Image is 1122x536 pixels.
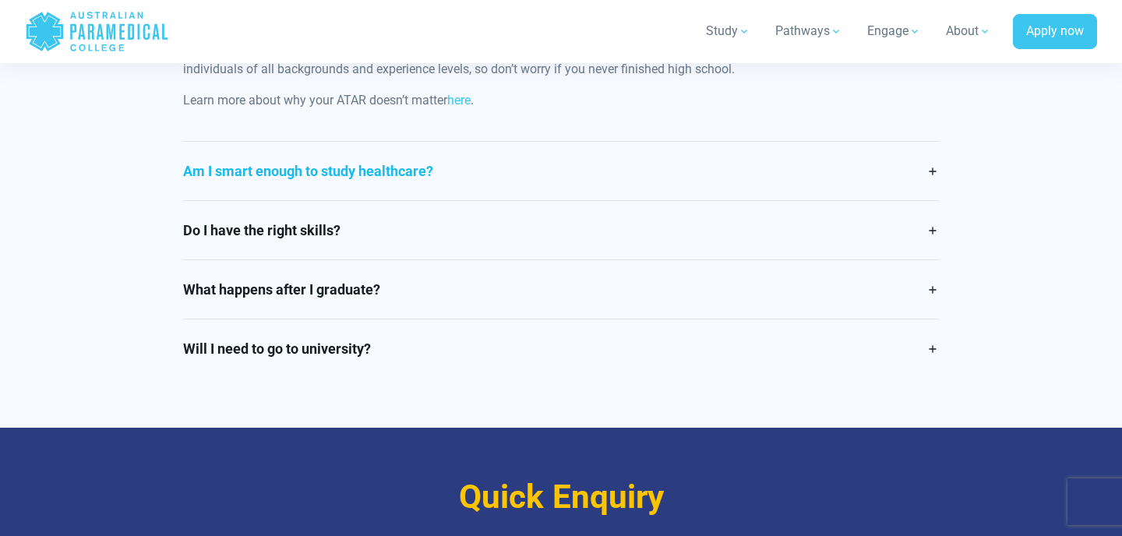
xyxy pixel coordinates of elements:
[183,91,940,110] p: Learn more about why your ATAR doesn’t matter .
[183,260,940,319] a: What happens after I graduate?
[858,9,930,53] a: Engage
[183,201,940,259] a: Do I have the right skills?
[105,478,1017,517] h3: Quick Enquiry
[766,9,852,53] a: Pathways
[1013,14,1097,50] a: Apply now
[25,6,169,57] a: Australian Paramedical College
[183,319,940,378] a: Will I need to go to university?
[697,9,760,53] a: Study
[183,142,940,200] a: Am I smart enough to study healthcare?
[447,93,471,108] a: here
[937,9,1000,53] a: About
